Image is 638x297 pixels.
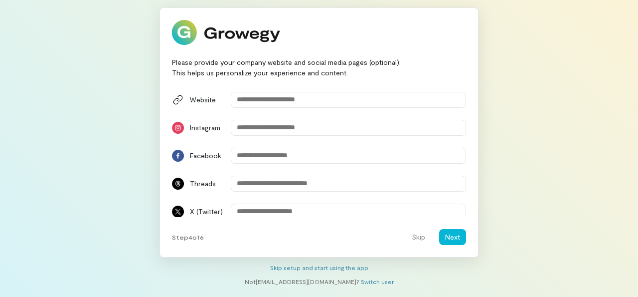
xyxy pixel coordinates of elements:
img: Growegy logo [172,20,281,45]
a: Skip setup and start using the app [270,264,368,271]
img: Instagram [172,122,184,134]
span: Step 4 of 6 [172,233,204,241]
button: Skip [406,229,431,245]
div: Instagram [190,123,225,133]
div: Threads [190,179,225,189]
input: Instagram [231,120,466,136]
input: X (Twitter) [231,204,466,220]
img: Threads [172,178,184,190]
div: Please provide your company website and social media pages (optional). This helps us personalize ... [172,57,466,78]
div: Facebook [190,151,225,161]
input: Website [231,92,466,108]
div: Website [190,95,225,105]
div: X (Twitter) [190,207,225,217]
button: Next [439,229,466,245]
img: Facebook [172,150,184,162]
input: Facebook [231,148,466,164]
span: Not [EMAIL_ADDRESS][DOMAIN_NAME] ? [245,278,359,285]
img: X [172,206,184,218]
a: Switch user [361,278,394,285]
input: Threads [231,176,466,192]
